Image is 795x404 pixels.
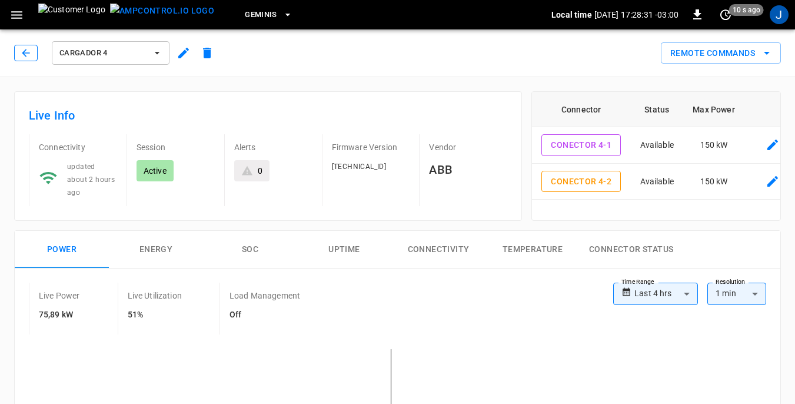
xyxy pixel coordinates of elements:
[580,231,683,269] button: Connector Status
[15,231,109,269] button: Power
[332,163,387,171] span: [TECHNICAL_ID]
[240,4,297,27] button: Geminis
[38,4,105,26] img: Customer Logo
[541,171,621,193] button: Conector 4-2
[297,231,391,269] button: Uptime
[29,106,507,125] h6: Live Info
[716,277,745,287] label: Resolution
[67,163,115,197] span: updated about 2 hours ago
[429,141,507,153] p: Vendor
[630,92,683,127] th: Status
[59,47,147,60] span: Cargador 4
[144,165,167,177] p: Active
[683,200,744,236] td: 150 kW
[630,127,683,164] td: Available
[532,92,630,127] th: Connector
[245,8,277,22] span: Geminis
[52,41,169,65] button: Cargador 4
[110,4,214,18] img: ampcontrol.io logo
[485,231,580,269] button: Temperature
[429,160,507,179] h6: ABB
[229,290,300,302] p: Load Management
[109,231,203,269] button: Energy
[137,141,215,153] p: Session
[332,141,410,153] p: Firmware Version
[541,134,621,156] button: Conector 4-1
[634,283,698,305] div: Last 4 hrs
[630,200,683,236] td: Charging
[661,42,781,64] button: Remote Commands
[683,127,744,164] td: 150 kW
[128,309,182,322] h6: 51%
[229,309,300,322] h6: Off
[683,92,744,127] th: Max Power
[128,290,182,302] p: Live Utilization
[258,165,262,177] div: 0
[39,309,80,322] h6: 75,89 kW
[621,277,654,287] label: Time Range
[630,164,683,200] td: Available
[683,164,744,200] td: 150 kW
[39,141,117,153] p: Connectivity
[707,283,766,305] div: 1 min
[234,141,312,153] p: Alerts
[39,290,80,302] p: Live Power
[391,231,485,269] button: Connectivity
[661,42,781,64] div: remote commands options
[551,9,592,21] p: Local time
[770,5,789,24] div: profile-icon
[594,9,678,21] p: [DATE] 17:28:31 -03:00
[716,5,735,24] button: set refresh interval
[729,4,764,16] span: 10 s ago
[203,231,297,269] button: SOC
